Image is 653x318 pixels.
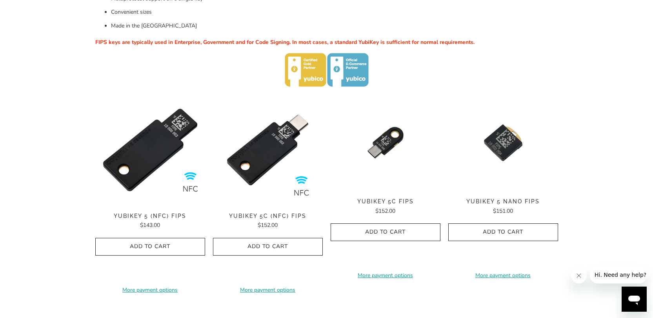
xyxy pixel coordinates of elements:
[375,207,395,215] span: $152.00
[95,95,205,205] a: YubiKey 5 NFC FIPS - Trust Panda YubiKey 5 NFC FIPS - Trust Panda
[448,271,558,280] a: More payment options
[331,95,440,190] a: YubiKey 5C FIPS - Trust Panda YubiKey 5C FIPS - Trust Panda
[331,198,440,205] span: YubiKey 5C FIPS
[104,243,197,250] span: Add to Cart
[331,95,440,190] img: YubiKey 5C FIPS - Trust Panda
[213,95,323,205] img: YubiKey 5C NFC FIPS - Trust Panda
[95,286,205,294] a: More payment options
[140,221,160,229] span: $143.00
[95,213,205,230] a: YubiKey 5 (NFC) FIPS $143.00
[622,287,647,312] iframe: Button to launch messaging window
[448,95,558,190] img: YubiKey 5 Nano FIPS - Trust Panda
[95,238,205,256] button: Add to Cart
[111,22,558,30] li: Made in the [GEOGRAPHIC_DATA]
[213,286,323,294] a: More payment options
[493,207,513,215] span: $151.00
[448,223,558,241] button: Add to Cart
[339,229,432,236] span: Add to Cart
[213,213,323,230] a: YubiKey 5C (NFC) FIPS $152.00
[457,229,550,236] span: Add to Cart
[95,38,475,46] span: FIPS keys are typically used in Enterprise, Government and for Code Signing. In most cases, a sta...
[448,198,558,216] a: YubiKey 5 Nano FIPS $151.00
[213,95,323,205] a: YubiKey 5C NFC FIPS - Trust Panda YubiKey 5C NFC FIPS - Trust Panda
[448,198,558,205] span: YubiKey 5 Nano FIPS
[331,198,440,216] a: YubiKey 5C FIPS $152.00
[111,8,558,16] li: Convenient sizes
[213,238,323,256] button: Add to Cart
[258,221,278,229] span: $152.00
[213,213,323,219] span: YubiKey 5C (NFC) FIPS
[571,268,587,283] iframe: Close message
[331,271,440,280] a: More payment options
[590,266,647,283] iframe: Message from company
[331,223,440,241] button: Add to Cart
[95,95,205,205] img: YubiKey 5 NFC FIPS - Trust Panda
[448,95,558,190] a: YubiKey 5 Nano FIPS - Trust Panda YubiKey 5 Nano FIPS - Trust Panda
[95,213,205,219] span: YubiKey 5 (NFC) FIPS
[221,243,315,250] span: Add to Cart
